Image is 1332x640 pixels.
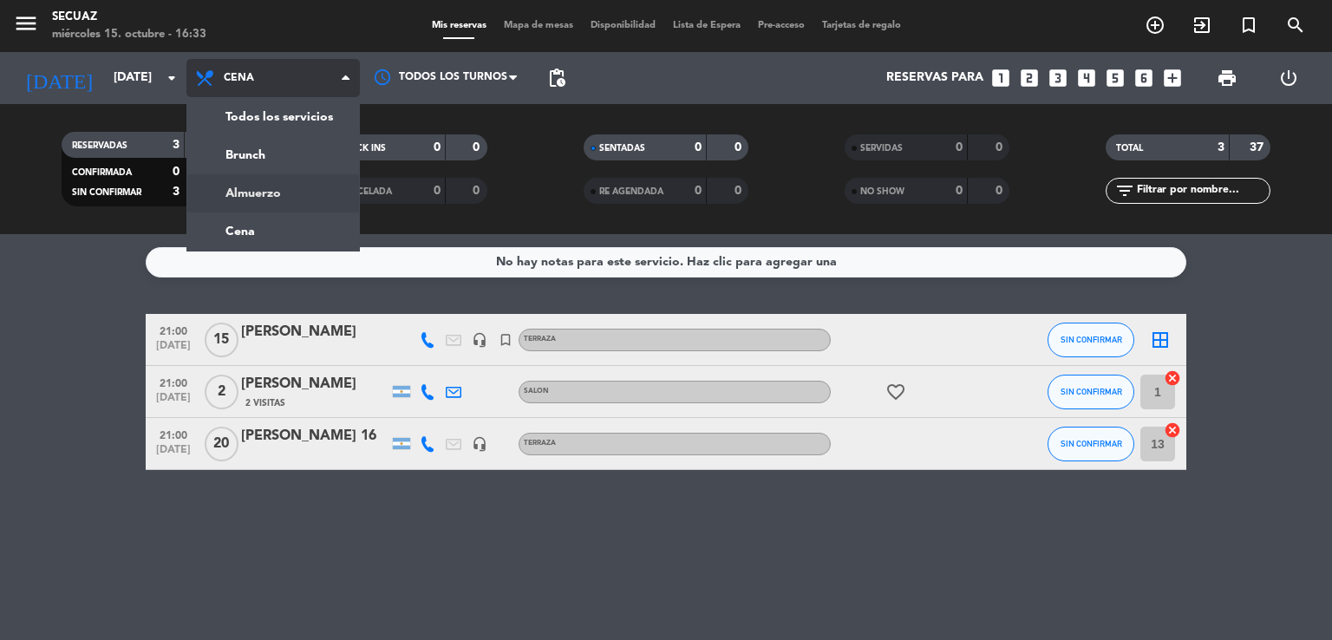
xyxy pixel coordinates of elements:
button: menu [13,10,39,42]
span: TERRAZA [524,440,556,447]
span: [DATE] [152,340,195,360]
i: arrow_drop_down [161,68,182,88]
strong: 0 [473,185,483,197]
i: [DATE] [13,59,105,97]
strong: 0 [473,141,483,153]
div: [PERSON_NAME] [241,373,388,395]
span: TOTAL [1116,144,1143,153]
span: 21:00 [152,424,195,444]
span: Tarjetas de regalo [813,21,910,30]
i: favorite_border [885,382,906,402]
i: turned_in_not [1238,15,1259,36]
span: pending_actions [546,68,567,88]
a: Todos los servicios [187,98,359,136]
span: SIN CONFIRMAR [1061,439,1122,448]
a: Almuerzo [187,174,359,212]
i: turned_in_not [498,332,513,348]
div: LOG OUT [1257,52,1319,104]
strong: 3 [173,139,180,151]
span: CANCELADA [338,187,392,196]
span: Cena [224,72,254,84]
strong: 0 [956,185,963,197]
span: SERVIDAS [860,144,903,153]
span: SIN CONFIRMAR [1061,335,1122,344]
a: Cena [187,212,359,251]
span: [DATE] [152,444,195,464]
i: power_settings_new [1278,68,1299,88]
span: Reservas para [886,71,983,85]
i: border_all [1150,330,1171,350]
strong: 0 [735,141,745,153]
i: looks_3 [1047,67,1069,89]
span: Mis reservas [423,21,495,30]
div: secuaz [52,9,206,26]
strong: 0 [434,185,441,197]
strong: 0 [695,185,702,197]
input: Filtrar por nombre... [1135,181,1270,200]
strong: 0 [996,141,1006,153]
button: SIN CONFIRMAR [1048,427,1134,461]
i: looks_6 [1133,67,1155,89]
strong: 0 [956,141,963,153]
span: 2 Visitas [245,396,285,410]
span: SALON [524,388,549,395]
span: 21:00 [152,372,195,392]
i: search [1285,15,1306,36]
span: 15 [205,323,238,357]
span: SIN CONFIRMAR [72,188,141,197]
i: exit_to_app [1192,15,1212,36]
i: looks_one [989,67,1012,89]
i: add_box [1161,67,1184,89]
i: add_circle_outline [1145,15,1165,36]
span: TERRAZA [524,336,556,343]
strong: 0 [173,166,180,178]
i: looks_two [1018,67,1041,89]
a: Brunch [187,136,359,174]
span: RE AGENDADA [599,187,663,196]
span: RESERVADAS [72,141,127,150]
span: Mapa de mesas [495,21,582,30]
div: [PERSON_NAME] 16 [241,425,388,447]
div: [PERSON_NAME] [241,321,388,343]
i: filter_list [1114,180,1135,201]
strong: 0 [735,185,745,197]
i: looks_5 [1104,67,1126,89]
strong: 37 [1250,141,1267,153]
span: SIN CONFIRMAR [1061,387,1122,396]
span: [DATE] [152,392,195,412]
i: cancel [1164,369,1181,387]
strong: 3 [1218,141,1224,153]
span: NO SHOW [860,187,904,196]
i: cancel [1164,421,1181,439]
span: CHECK INS [338,144,386,153]
i: headset_mic [472,332,487,348]
span: CONFIRMADA [72,168,132,177]
span: SENTADAS [599,144,645,153]
span: print [1217,68,1237,88]
strong: 3 [173,186,180,198]
span: Disponibilidad [582,21,664,30]
span: 20 [205,427,238,461]
strong: 0 [434,141,441,153]
span: Pre-acceso [749,21,813,30]
span: 21:00 [152,320,195,340]
i: headset_mic [472,436,487,452]
span: 2 [205,375,238,409]
span: Lista de Espera [664,21,749,30]
strong: 0 [695,141,702,153]
button: SIN CONFIRMAR [1048,323,1134,357]
i: menu [13,10,39,36]
strong: 0 [996,185,1006,197]
div: miércoles 15. octubre - 16:33 [52,26,206,43]
i: looks_4 [1075,67,1098,89]
button: SIN CONFIRMAR [1048,375,1134,409]
div: No hay notas para este servicio. Haz clic para agregar una [496,252,837,272]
